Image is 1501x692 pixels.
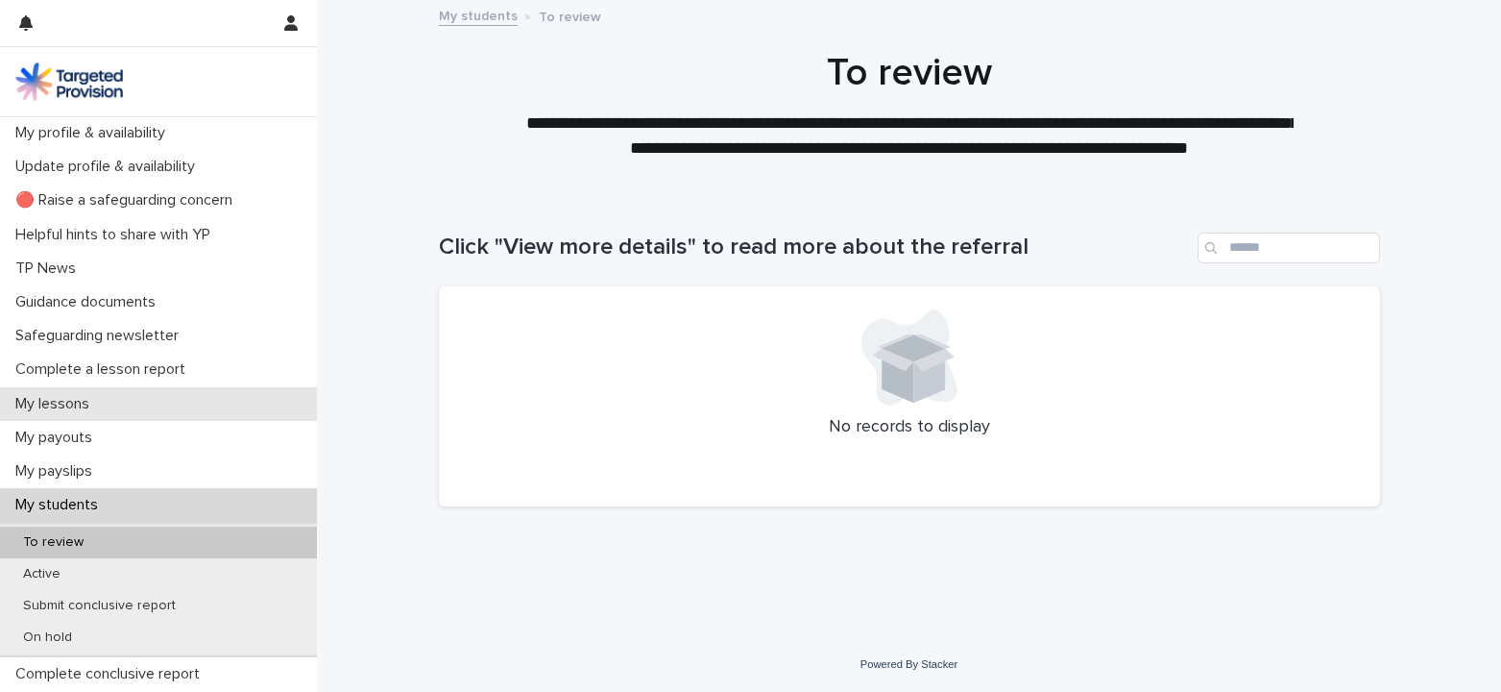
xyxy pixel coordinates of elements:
input: Search [1198,233,1380,263]
p: To review [8,534,99,551]
h1: To review [439,50,1380,96]
p: My students [8,496,113,514]
p: My payslips [8,462,108,481]
p: Safeguarding newsletter [8,327,194,345]
p: My payouts [8,429,108,447]
p: Update profile & availability [8,158,210,176]
p: My lessons [8,395,105,413]
p: My profile & availability [8,124,181,142]
p: Helpful hints to share with YP [8,226,226,244]
a: Powered By Stacker [860,658,957,670]
h1: Click "View more details" to read more about the referral [439,234,1190,261]
p: 🔴 Raise a safeguarding concern [8,191,248,210]
p: Complete a lesson report [8,360,201,379]
img: M5nRWzHhSzIhMunXDL62 [15,62,123,101]
p: No records to display [462,417,1357,438]
p: Active [8,566,76,582]
p: On hold [8,630,87,646]
p: Guidance documents [8,293,171,311]
p: Complete conclusive report [8,665,215,683]
a: My students [439,4,518,26]
p: TP News [8,259,91,278]
p: To review [539,5,601,26]
p: Submit conclusive report [8,598,191,614]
